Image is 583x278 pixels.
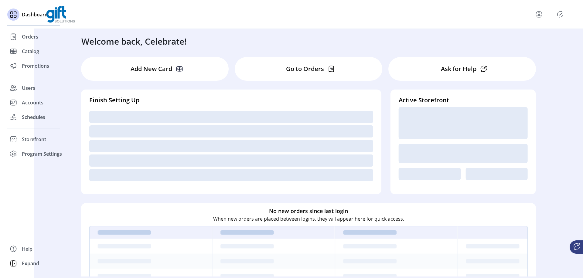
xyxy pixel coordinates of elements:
[22,114,45,121] span: Schedules
[399,96,528,105] h4: Active Storefront
[22,99,43,106] span: Accounts
[81,35,187,48] h3: Welcome back, Celebrate!
[46,6,75,23] img: logo
[534,9,544,19] button: menu
[22,136,46,143] span: Storefront
[22,11,48,18] span: Dashboard
[555,9,565,19] button: Publisher Panel
[131,64,172,73] p: Add New Card
[441,64,476,73] p: Ask for Help
[213,215,404,222] p: When new orders are placed between logins, they will appear here for quick access.
[22,33,38,40] span: Orders
[22,150,62,158] span: Program Settings
[22,84,35,92] span: Users
[286,64,324,73] p: Go to Orders
[22,260,39,267] span: Expand
[269,207,348,215] h6: No new orders since last login
[22,62,49,69] span: Promotions
[89,96,373,105] h4: Finish Setting Up
[22,245,32,253] span: Help
[22,48,39,55] span: Catalog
